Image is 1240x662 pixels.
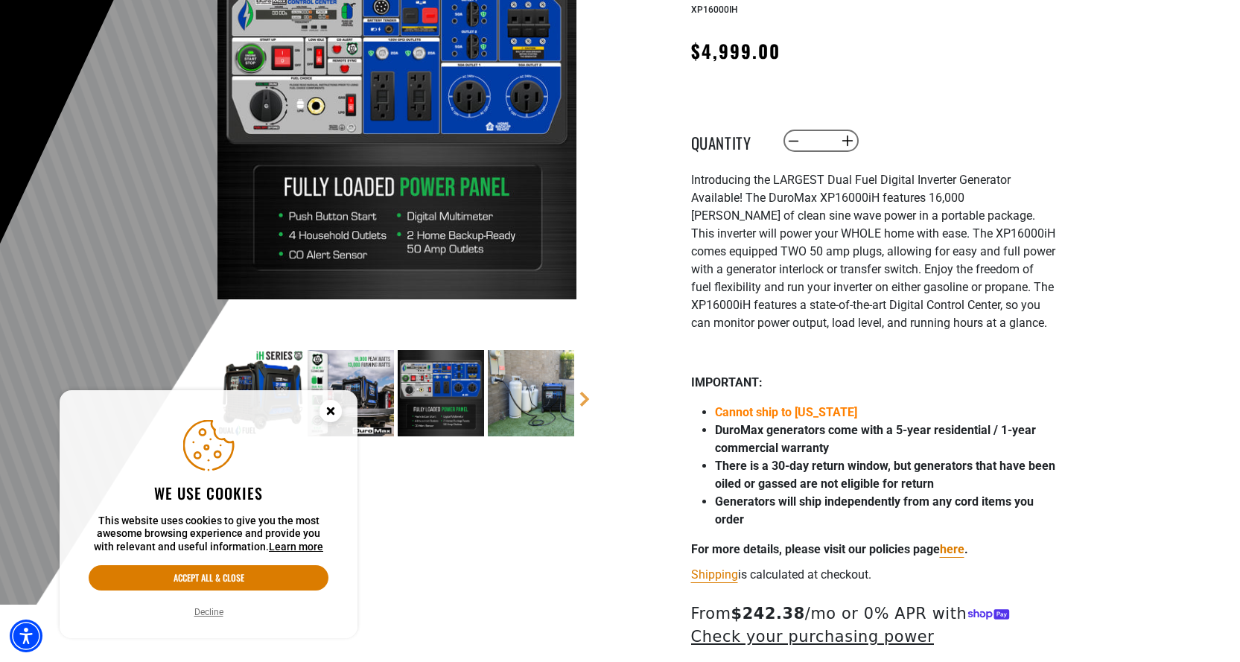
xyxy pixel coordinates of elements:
a: Shipping [691,567,738,582]
span: XP16000IH [691,4,738,15]
a: This website uses cookies to give you the most awesome browsing experience and provide you with r... [269,541,323,553]
h2: We use cookies [89,483,328,503]
strong: DuroMax generators come with a 5-year residential / 1-year commercial warranty [715,423,1036,455]
div: is calculated at checkout. [691,564,1056,585]
button: Decline [190,605,228,620]
p: This website uses cookies to give you the most awesome browsing experience and provide you with r... [89,515,328,554]
strong: There is a 30-day return window, but generators that have been oiled or gassed are not eligible f... [715,459,1055,491]
button: Accept all & close [89,565,328,591]
span: Cannot ship to [US_STATE] [715,405,857,419]
strong: IMPORTANT: [691,375,763,389]
label: Quantity [691,131,766,150]
aside: Cookie Consent [60,390,357,639]
button: Close this option [304,390,357,436]
a: Next [577,392,592,407]
span: Introducing the LARGEST Dual Fuel Digital Inverter Generator Available! The DuroMax XP16000iH fea... [691,173,1055,330]
span: $4,999.00 [691,37,781,64]
strong: Generators will ship independently from any cord items you order [715,494,1034,526]
div: Accessibility Menu [10,620,42,652]
strong: For more details, please visit our policies page . [691,542,968,556]
a: For more details, please visit our policies page here [940,542,964,556]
